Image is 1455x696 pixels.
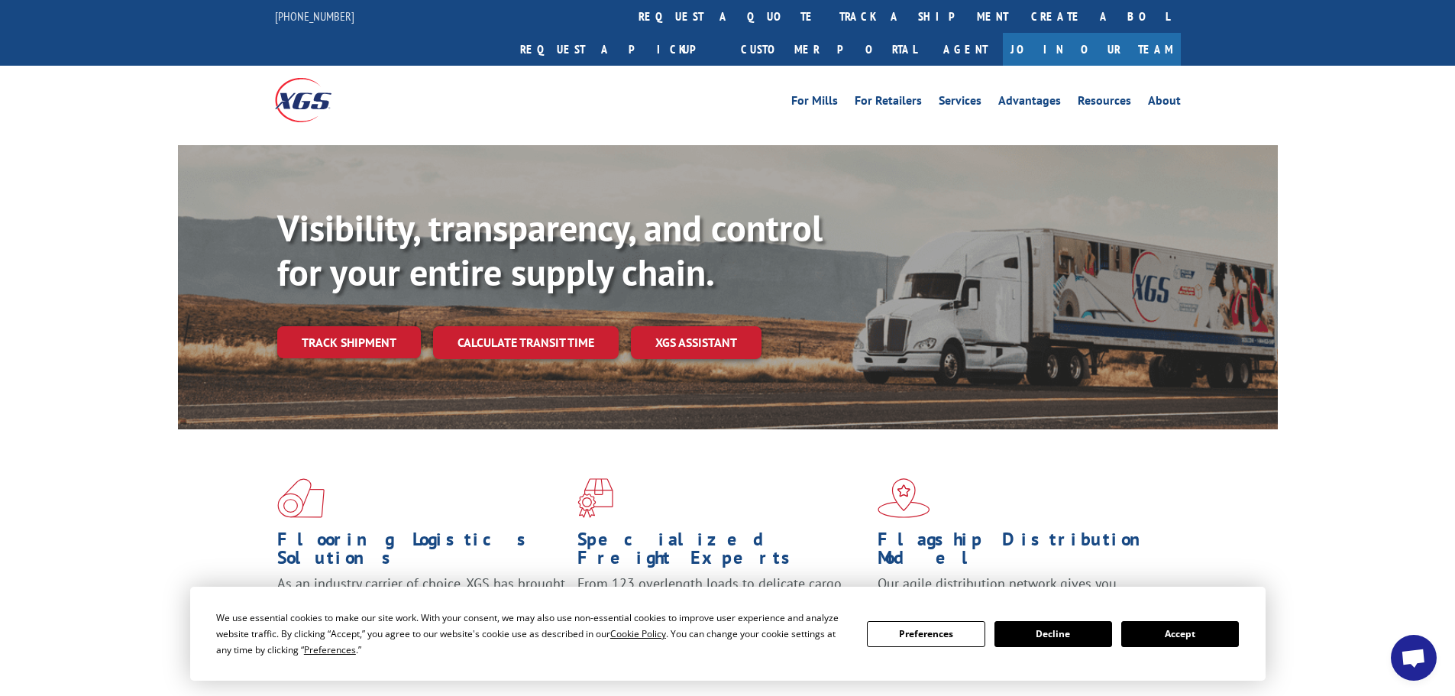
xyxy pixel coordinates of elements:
[509,33,729,66] a: Request a pickup
[1148,95,1181,112] a: About
[1121,621,1239,647] button: Accept
[277,204,823,296] b: Visibility, transparency, and control for your entire supply chain.
[277,326,421,358] a: Track shipment
[275,8,354,24] a: [PHONE_NUMBER]
[277,575,565,629] span: As an industry carrier of choice, XGS has brought innovation and dedication to flooring logistics...
[433,326,619,359] a: Calculate transit time
[939,95,981,112] a: Services
[277,530,566,575] h1: Flooring Logistics Solutions
[577,530,866,575] h1: Specialized Freight Experts
[867,621,985,647] button: Preferences
[729,33,928,66] a: Customer Portal
[216,610,849,658] div: We use essential cookies to make our site work. With your consent, we may also use non-essential ...
[631,326,761,359] a: XGS ASSISTANT
[277,478,325,518] img: xgs-icon-total-supply-chain-intelligence-red
[791,95,838,112] a: For Mills
[1391,635,1437,681] div: Open chat
[878,530,1166,575] h1: Flagship Distribution Model
[1078,95,1131,112] a: Resources
[190,587,1266,681] div: Cookie Consent Prompt
[855,95,922,112] a: For Retailers
[998,95,1061,112] a: Advantages
[994,621,1112,647] button: Decline
[304,643,356,656] span: Preferences
[928,33,1003,66] a: Agent
[577,575,866,643] p: From 123 overlength loads to delicate cargo, our experienced staff knows the best way to move you...
[878,478,930,518] img: xgs-icon-flagship-distribution-model-red
[577,478,613,518] img: xgs-icon-focused-on-flooring-red
[878,575,1159,610] span: Our agile distribution network gives you nationwide inventory management on demand.
[610,627,666,640] span: Cookie Policy
[1003,33,1181,66] a: Join Our Team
